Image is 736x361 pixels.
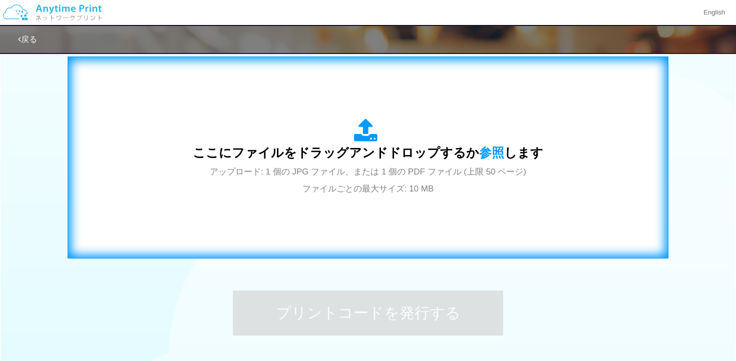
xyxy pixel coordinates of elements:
span: 参照 [479,145,504,159]
button: プリントコードを発行する [233,290,503,335]
a: 戻る [18,35,37,43]
span: アップロード: 1 個の JPG ファイル、または 1 個の PDF ファイル (上限 50 ページ) ファイルごとの最大サイズ: 10 MB [210,167,526,193]
span: ここにファイルをドラッグアンドドロップするか します [193,145,543,159]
